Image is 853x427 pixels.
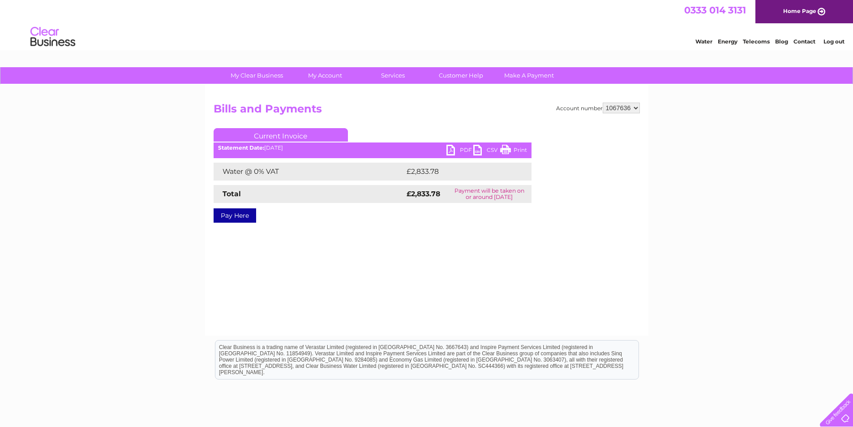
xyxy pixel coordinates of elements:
strong: Total [223,190,241,198]
a: Telecoms [743,38,770,45]
a: Water [695,38,712,45]
a: Print [500,145,527,158]
td: £2,833.78 [404,163,518,181]
a: Services [356,67,430,84]
td: Water @ 0% VAT [214,163,404,181]
a: Energy [718,38,737,45]
div: Account number [556,103,640,113]
a: My Clear Business [220,67,294,84]
strong: £2,833.78 [407,190,440,198]
a: Pay Here [214,208,256,223]
div: Clear Business is a trading name of Verastar Limited (registered in [GEOGRAPHIC_DATA] No. 3667643... [215,5,639,43]
a: Contact [793,38,815,45]
a: Customer Help [424,67,498,84]
a: My Account [288,67,362,84]
a: Current Invoice [214,128,348,142]
a: PDF [446,145,473,158]
a: CSV [473,145,500,158]
td: Payment will be taken on or around [DATE] [447,185,532,203]
a: 0333 014 3131 [684,4,746,16]
a: Make A Payment [492,67,566,84]
div: [DATE] [214,145,532,151]
b: Statement Date: [218,144,264,151]
h2: Bills and Payments [214,103,640,120]
a: Log out [823,38,844,45]
a: Blog [775,38,788,45]
img: logo.png [30,23,76,51]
